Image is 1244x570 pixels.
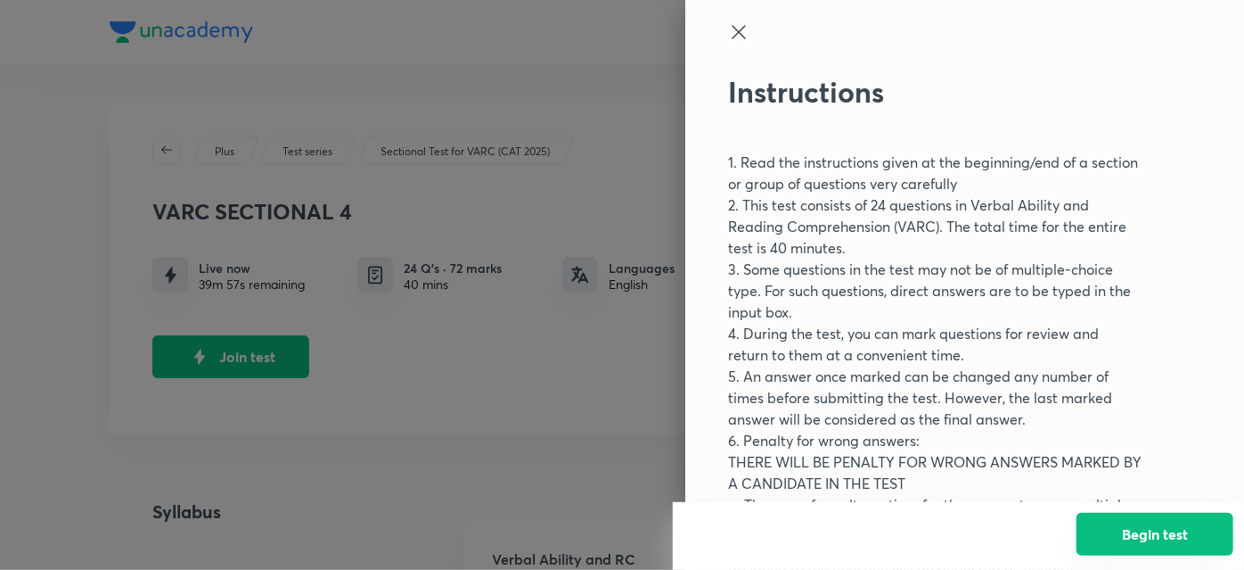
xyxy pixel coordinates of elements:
p: 6. Penalty for wrong answers: [728,430,1142,451]
p: 1. Read the instructions given at the beginning/end of a section or group of questions very caref... [728,152,1142,194]
p: 4. During the test, you can mark questions for review and return to them at a convenient time. [728,323,1142,366]
p: 3. Some questions in the test may not be of multiple-choice type. For such questions, direct answ... [728,259,1142,323]
p: THERE WILL BE PENALTY FOR WRONG ANSWERS MARKED BY A CANDIDATE IN THE TEST [728,451,1142,494]
button: Begin test [1076,513,1233,556]
p: 2. This test consists of 24 questions in Verbal Ability and Reading Comprehension (VARC). The tot... [728,194,1142,259]
h2: Instructions [728,75,1142,109]
p: 5. An answer once marked can be changed any number of times before submitting the test. However, ... [728,366,1142,430]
